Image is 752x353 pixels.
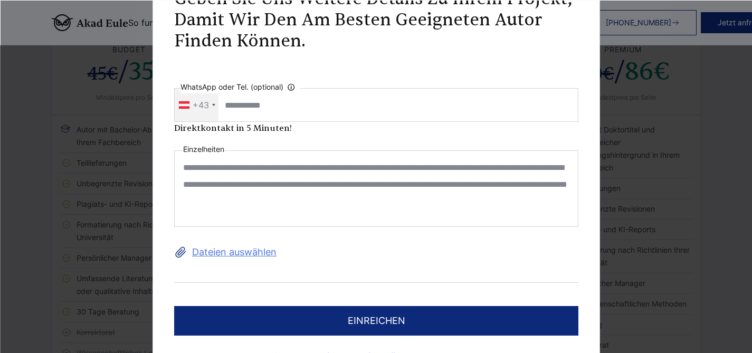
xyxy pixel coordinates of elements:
div: +43 [193,97,209,113]
button: einreichen [174,306,578,336]
div: Direktkontakt in 5 Minuten! [174,122,578,135]
label: WhatsApp oder Tel. (optional) [180,81,300,93]
label: Dateien auswählen [174,244,578,261]
div: Telephone country code [175,89,218,121]
label: Einzelheiten [183,143,224,156]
